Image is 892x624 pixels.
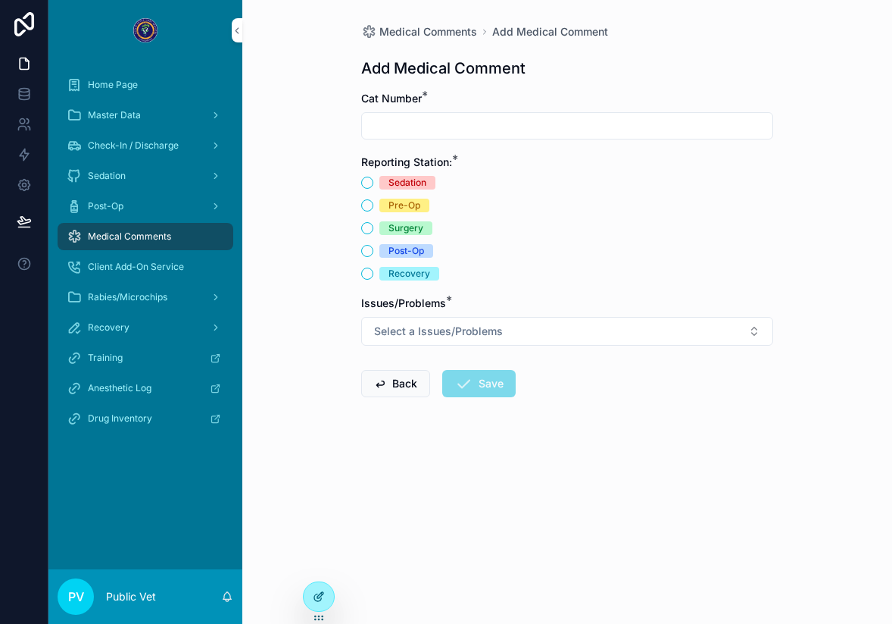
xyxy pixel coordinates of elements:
[379,24,477,39] span: Medical Comments
[88,200,123,212] span: Post-Op
[88,230,171,243] span: Medical Comments
[58,71,233,99] a: Home Page
[48,61,242,452] div: scrollable content
[88,261,184,273] span: Client Add-On Service
[58,314,233,341] a: Recovery
[388,176,426,190] div: Sedation
[68,588,84,606] span: PV
[88,79,138,91] span: Home Page
[106,589,156,604] p: Public Vet
[88,321,129,334] span: Recovery
[361,155,452,168] span: Reporting Station:
[361,296,446,309] span: Issues/Problems
[88,140,179,152] span: Check-In / Discharge
[361,24,477,39] a: Medical Comments
[58,193,233,220] a: Post-Op
[88,382,151,394] span: Anesthetic Log
[88,170,126,182] span: Sedation
[58,284,233,311] a: Rabies/Microchips
[88,291,167,303] span: Rabies/Microchips
[88,412,152,425] span: Drug Inventory
[58,162,233,190] a: Sedation
[58,102,233,129] a: Master Data
[88,109,141,121] span: Master Data
[388,199,420,212] div: Pre-Op
[492,24,608,39] a: Add Medical Comment
[88,352,123,364] span: Training
[58,132,233,159] a: Check-In / Discharge
[388,244,424,258] div: Post-Op
[58,344,233,372] a: Training
[361,58,526,79] h1: Add Medical Comment
[361,317,773,346] button: Select Button
[58,223,233,250] a: Medical Comments
[361,92,422,105] span: Cat Number
[133,18,158,42] img: App logo
[388,267,430,281] div: Recovery
[388,221,423,235] div: Surgery
[361,370,430,397] button: Back
[58,253,233,281] a: Client Add-On Service
[374,324,503,339] span: Select a Issues/Problems
[58,405,233,432] a: Drug Inventory
[58,375,233,402] a: Anesthetic Log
